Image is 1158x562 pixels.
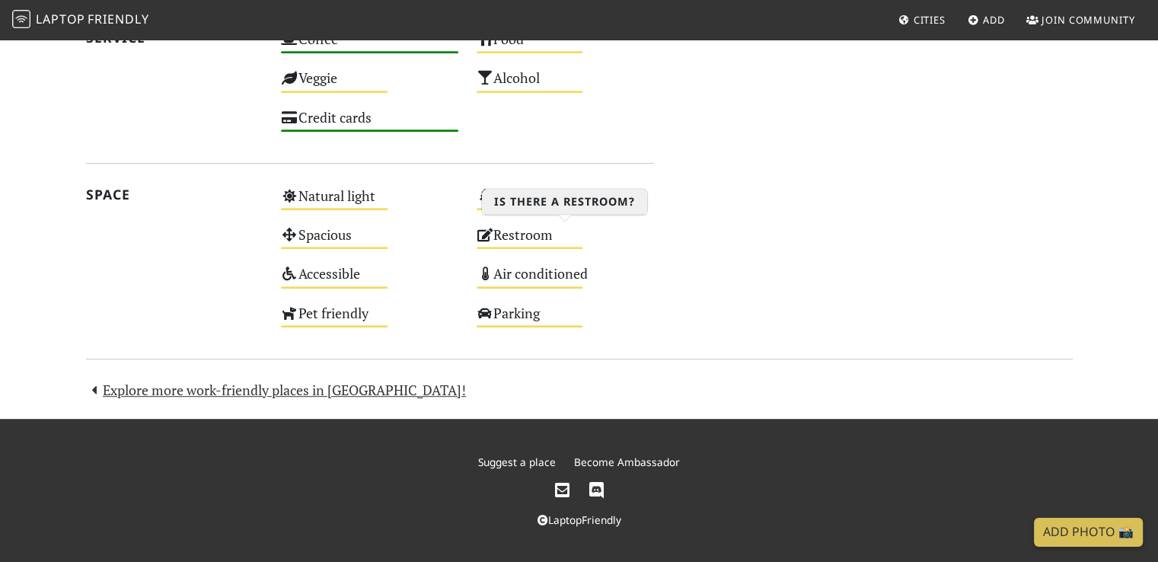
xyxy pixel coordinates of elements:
div: Alcohol [467,65,663,104]
div: Air conditioned [467,261,663,300]
span: Laptop [36,11,85,27]
a: Add [962,6,1011,34]
a: Suggest a place [478,455,556,469]
span: Cities [914,13,946,27]
div: Accessible [272,261,467,300]
span: Friendly [88,11,148,27]
h2: Space [86,187,263,203]
a: LaptopFriendly [538,513,621,527]
a: Join Community [1020,6,1141,34]
a: Cities [892,6,952,34]
h3: Is there a restroom? [482,189,647,215]
a: Explore more work-friendly places in [GEOGRAPHIC_DATA]! [86,381,467,399]
div: Parking [467,301,663,340]
div: Food [467,27,663,65]
div: Spacious [272,222,467,261]
div: Pet friendly [272,301,467,340]
div: Restroom [467,222,663,261]
div: Veggie [272,65,467,104]
div: Outdoor area [467,184,663,222]
a: Become Ambassador [574,455,680,469]
div: Natural light [272,184,467,222]
span: Join Community [1042,13,1135,27]
span: Add [983,13,1005,27]
img: LaptopFriendly [12,10,30,28]
div: Credit cards [272,105,467,144]
div: Coffee [272,27,467,65]
a: LaptopFriendly LaptopFriendly [12,7,149,34]
h2: Service [86,30,263,46]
